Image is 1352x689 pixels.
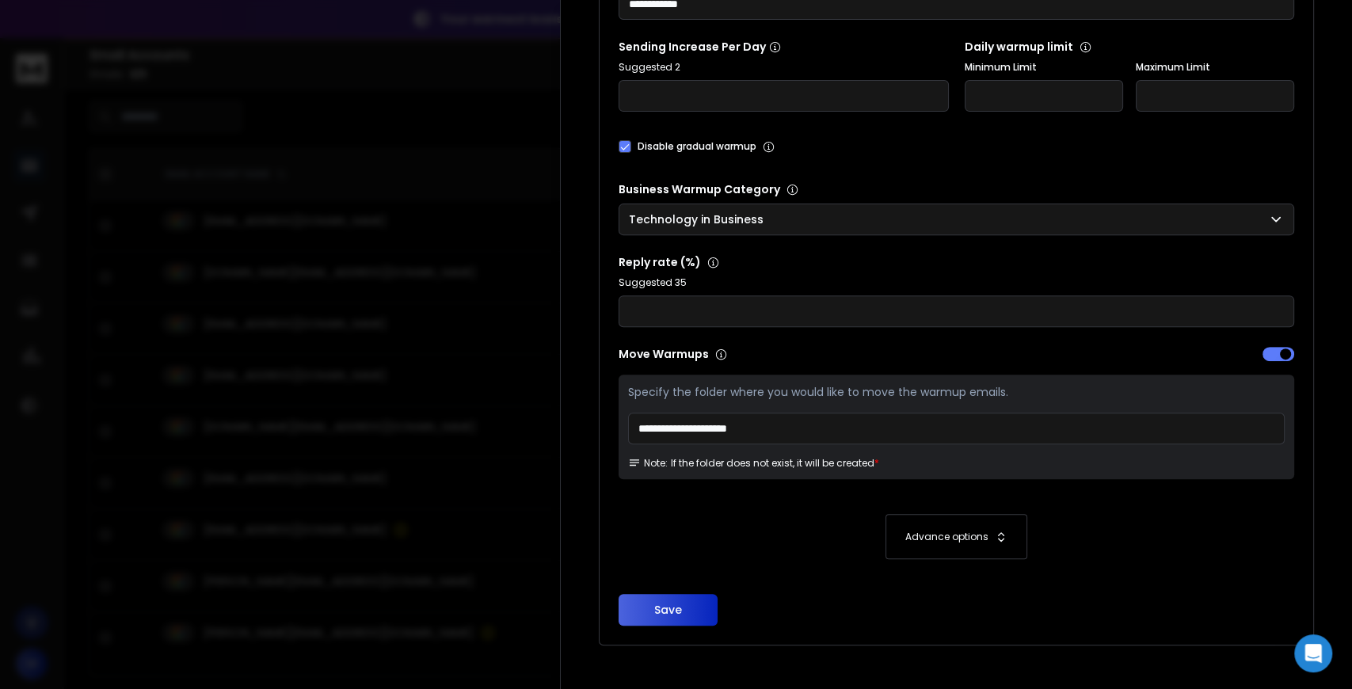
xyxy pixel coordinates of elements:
[628,384,1285,400] p: Specify the folder where you would like to move the warmup emails.
[619,39,949,55] p: Sending Increase Per Day
[671,457,874,470] p: If the folder does not exist, it will be created
[619,594,718,626] button: Save
[619,254,1294,270] p: Reply rate (%)
[629,211,770,227] p: Technology in Business
[1294,634,1332,672] div: Open Intercom Messenger
[619,276,1294,289] p: Suggested 35
[1136,61,1294,74] label: Maximum Limit
[638,140,756,153] label: Disable gradual warmup
[905,531,988,543] p: Advance options
[628,457,668,470] span: Note:
[634,514,1278,559] button: Advance options
[619,346,952,362] p: Move Warmups
[965,61,1123,74] label: Minimum Limit
[619,181,1294,197] p: Business Warmup Category
[619,61,949,74] p: Suggested 2
[965,39,1295,55] p: Daily warmup limit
